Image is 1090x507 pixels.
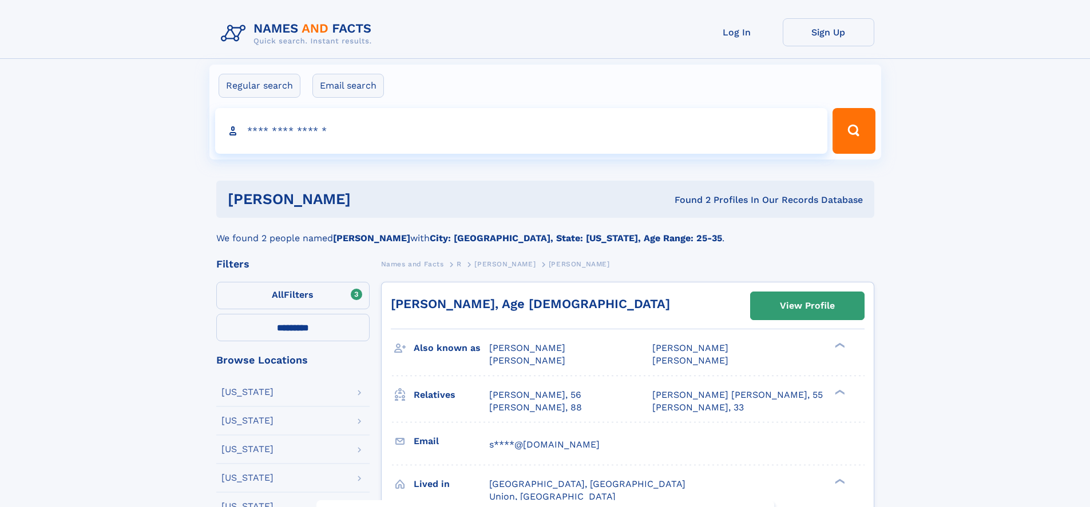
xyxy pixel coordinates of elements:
[780,293,835,319] div: View Profile
[783,18,874,46] a: Sign Up
[216,282,370,309] label: Filters
[414,474,489,494] h3: Lived in
[219,74,300,98] label: Regular search
[215,108,828,154] input: search input
[489,478,685,489] span: [GEOGRAPHIC_DATA], [GEOGRAPHIC_DATA]
[457,257,462,271] a: R
[414,385,489,405] h3: Relatives
[216,355,370,365] div: Browse Locations
[312,74,384,98] label: Email search
[430,233,722,243] b: City: [GEOGRAPHIC_DATA], State: [US_STATE], Age Range: 25-35
[221,473,274,482] div: [US_STATE]
[652,355,728,366] span: [PERSON_NAME]
[489,389,581,401] a: [PERSON_NAME], 56
[832,477,846,485] div: ❯
[457,260,462,268] span: R
[391,297,670,311] a: [PERSON_NAME], Age [DEMOGRAPHIC_DATA]
[513,194,863,206] div: Found 2 Profiles In Our Records Database
[751,292,864,320] a: View Profile
[691,18,783,46] a: Log In
[221,388,274,397] div: [US_STATE]
[221,445,274,454] div: [US_STATE]
[489,342,565,353] span: [PERSON_NAME]
[216,18,381,49] img: Logo Names and Facts
[833,108,875,154] button: Search Button
[652,389,823,401] a: [PERSON_NAME] [PERSON_NAME], 55
[489,401,582,414] a: [PERSON_NAME], 88
[216,259,370,269] div: Filters
[333,233,410,243] b: [PERSON_NAME]
[832,388,846,396] div: ❯
[228,192,513,206] h1: [PERSON_NAME]
[489,355,565,366] span: [PERSON_NAME]
[272,289,284,300] span: All
[414,338,489,358] h3: Also known as
[652,342,728,353] span: [PERSON_NAME]
[549,260,610,268] span: [PERSON_NAME]
[414,432,489,451] h3: Email
[489,491,616,502] span: Union, [GEOGRAPHIC_DATA]
[474,260,536,268] span: [PERSON_NAME]
[832,342,846,349] div: ❯
[652,401,744,414] a: [PERSON_NAME], 33
[381,257,444,271] a: Names and Facts
[474,257,536,271] a: [PERSON_NAME]
[216,218,874,245] div: We found 2 people named with .
[221,416,274,425] div: [US_STATE]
